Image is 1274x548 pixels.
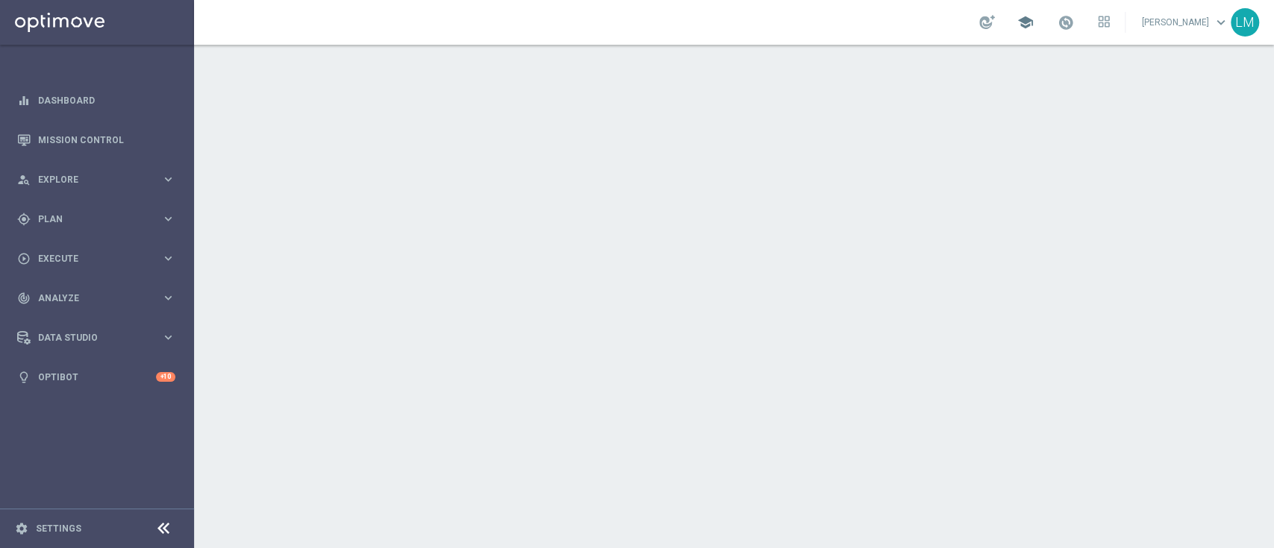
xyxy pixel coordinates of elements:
i: gps_fixed [17,212,31,226]
a: Dashboard [38,81,175,120]
a: Mission Control [38,120,175,160]
span: Data Studio [38,333,161,342]
div: Execute [17,252,161,265]
i: keyboard_arrow_right [161,291,175,305]
span: Explore [38,175,161,184]
span: Plan [38,215,161,224]
div: Mission Control [17,120,175,160]
div: Plan [17,212,161,226]
div: Optibot [17,357,175,397]
button: lightbulb Optibot +10 [16,371,176,383]
a: Settings [36,524,81,533]
div: Analyze [17,292,161,305]
i: keyboard_arrow_right [161,251,175,265]
a: Optibot [38,357,156,397]
span: Execute [38,254,161,263]
i: keyboard_arrow_right [161,212,175,226]
span: Analyze [38,294,161,303]
button: equalizer Dashboard [16,95,176,107]
button: play_circle_outline Execute keyboard_arrow_right [16,253,176,265]
a: [PERSON_NAME]keyboard_arrow_down [1140,11,1231,34]
button: Data Studio keyboard_arrow_right [16,332,176,344]
div: Dashboard [17,81,175,120]
div: Explore [17,173,161,186]
i: person_search [17,173,31,186]
i: play_circle_outline [17,252,31,265]
button: Mission Control [16,134,176,146]
div: LM [1231,8,1259,37]
i: lightbulb [17,371,31,384]
button: gps_fixed Plan keyboard_arrow_right [16,213,176,225]
i: keyboard_arrow_right [161,330,175,344]
span: school [1017,14,1034,31]
button: track_changes Analyze keyboard_arrow_right [16,292,176,304]
button: person_search Explore keyboard_arrow_right [16,174,176,186]
i: equalizer [17,94,31,107]
span: keyboard_arrow_down [1213,14,1229,31]
div: +10 [156,372,175,382]
i: keyboard_arrow_right [161,172,175,186]
i: settings [15,522,28,535]
i: track_changes [17,292,31,305]
div: Data Studio [17,331,161,344]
